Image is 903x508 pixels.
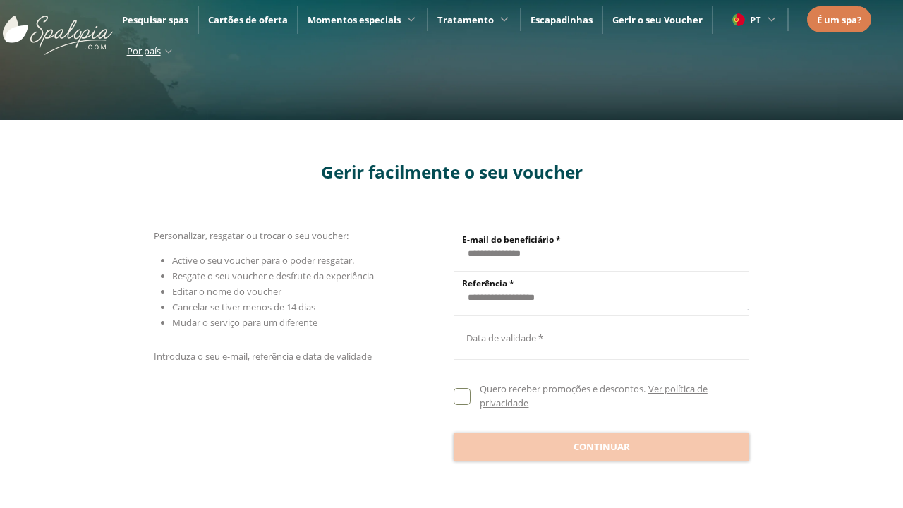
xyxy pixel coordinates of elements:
span: Mudar o serviço para um diferente [172,316,317,329]
span: Editar o nome do voucher [172,285,281,298]
span: Personalizar, resgatar ou trocar o seu voucher: [154,229,349,242]
span: Por país [127,44,161,57]
span: Cancelar se tiver menos de 14 dias [172,301,315,313]
a: Escapadinhas [531,13,593,26]
span: Gerir facilmente o seu voucher [321,160,583,183]
span: Quero receber promoções e descontos. [480,382,646,395]
span: Introduza o seu e-mail, referência e data de validade [154,350,372,363]
span: É um spa? [817,13,861,26]
span: Resgate o seu voucher e desfrute da experiência [172,270,374,282]
a: É um spa? [817,12,861,28]
span: Active o seu voucher para o poder resgatar. [172,254,354,267]
span: Continuar [574,440,630,454]
button: Continuar [454,433,749,461]
img: ImgLogoSpalopia.BvClDcEz.svg [3,1,113,55]
a: Ver política de privacidade [480,382,707,409]
a: Gerir o seu Voucher [612,13,703,26]
a: Pesquisar spas [122,13,188,26]
a: Cartões de oferta [208,13,288,26]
